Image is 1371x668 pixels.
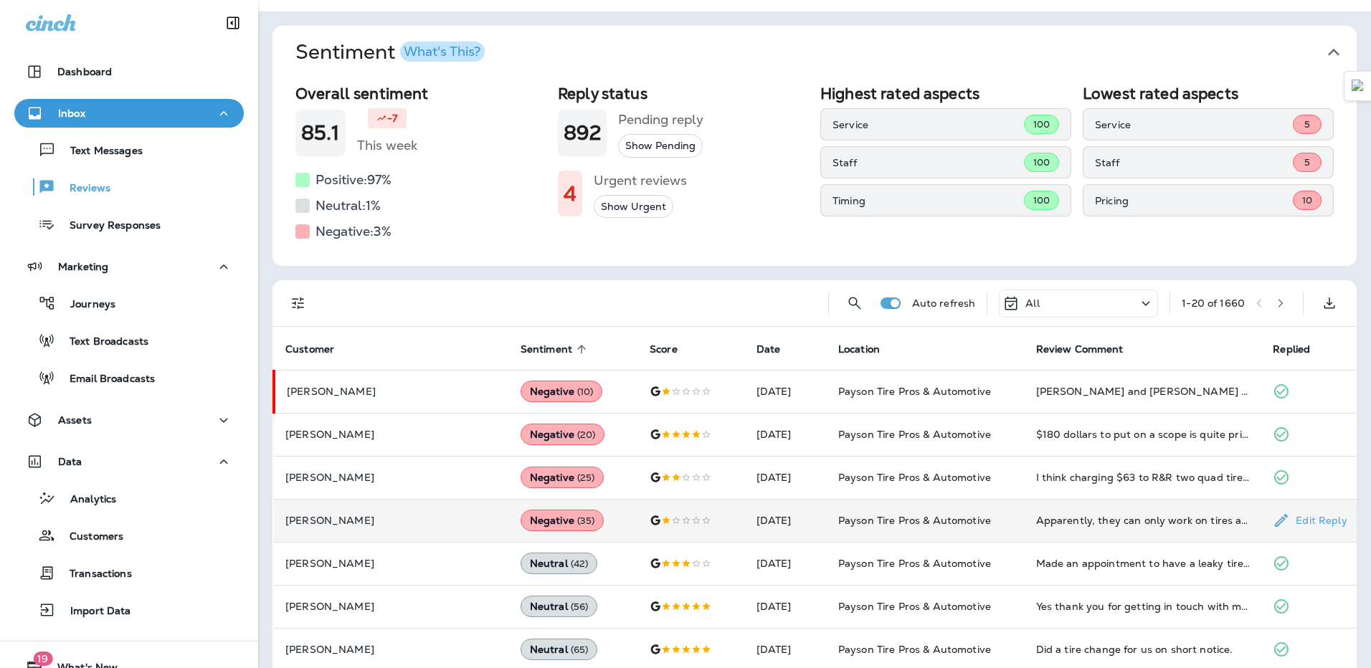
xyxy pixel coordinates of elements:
[1033,156,1050,168] span: 100
[14,288,244,318] button: Journeys
[301,121,340,145] h1: 85.1
[1095,157,1293,168] p: Staff
[1033,118,1050,130] span: 100
[55,219,161,233] p: Survey Responses
[285,558,498,569] p: [PERSON_NAME]
[745,413,827,456] td: [DATE]
[745,370,827,413] td: [DATE]
[912,297,976,309] p: Auto refresh
[316,168,392,191] h5: Positive: 97 %
[14,595,244,625] button: Import Data
[14,99,244,128] button: Inbox
[1182,297,1245,309] div: 1 - 20 of 1660
[14,57,244,86] button: Dashboard
[1273,343,1329,356] span: Replied
[1033,194,1050,206] span: 100
[1036,513,1251,528] div: Apparently, they can only work on tires and nothing else.
[571,601,589,613] span: ( 56 )
[838,643,991,656] span: Payson Tire Pros & Automotive
[58,108,85,119] p: Inbox
[14,325,244,356] button: Text Broadcasts
[756,343,800,356] span: Date
[284,26,1368,79] button: SentimentWhat's This?
[1095,119,1293,130] p: Service
[832,119,1024,130] p: Service
[650,343,696,356] span: Score
[55,335,148,349] p: Text Broadcasts
[285,601,498,612] p: [PERSON_NAME]
[404,45,480,58] div: What's This?
[285,343,334,356] span: Customer
[594,195,673,219] button: Show Urgent
[287,386,498,397] p: [PERSON_NAME]
[14,172,244,202] button: Reviews
[357,134,417,157] h5: This week
[838,471,991,484] span: Payson Tire Pros & Automotive
[594,169,687,192] h5: Urgent reviews
[840,289,869,318] button: Search Reviews
[564,182,577,206] h1: 4
[55,373,155,386] p: Email Broadcasts
[1352,80,1365,92] img: Detect Auto
[55,568,132,581] p: Transactions
[577,429,596,441] span: ( 20 )
[745,499,827,542] td: [DATE]
[295,40,485,65] h1: Sentiment
[745,542,827,585] td: [DATE]
[285,429,498,440] p: [PERSON_NAME]
[577,386,594,398] span: ( 10 )
[838,428,991,441] span: Payson Tire Pros & Automotive
[838,343,880,356] span: Location
[521,510,604,531] div: Negative
[295,85,546,102] h2: Overall sentiment
[316,220,392,243] h5: Negative: 3 %
[571,558,589,570] span: ( 42 )
[1290,515,1347,526] p: Edit Reply
[14,406,244,434] button: Assets
[387,111,397,125] p: -7
[400,42,485,62] button: What's This?
[1036,427,1251,442] div: $180 dollars to put on a scope is quite pricey.
[1083,85,1334,102] h2: Lowest rated aspects
[577,472,595,484] span: ( 25 )
[564,121,601,145] h1: 892
[521,343,591,356] span: Sentiment
[272,79,1357,266] div: SentimentWhat's This?
[571,644,589,656] span: ( 65 )
[745,456,827,499] td: [DATE]
[521,424,605,445] div: Negative
[14,520,244,550] button: Customers
[1036,470,1251,485] div: I think charging $63 to R&R two quad tires already off the vehicle and only one valve stem was ne...
[1036,556,1251,571] div: Made an appointment to have a leaky tire repaired today, which took about an hour. Seems the work...
[14,483,244,513] button: Analytics
[56,605,131,619] p: Import Data
[285,644,498,655] p: [PERSON_NAME]
[521,467,604,488] div: Negative
[838,600,991,613] span: Payson Tire Pros & Automotive
[1304,118,1310,130] span: 5
[284,289,313,318] button: Filters
[820,85,1071,102] h2: Highest rated aspects
[745,585,827,628] td: [DATE]
[285,472,498,483] p: [PERSON_NAME]
[650,343,678,356] span: Score
[1095,195,1293,206] p: Pricing
[521,639,598,660] div: Neutral
[521,596,598,617] div: Neutral
[213,9,253,37] button: Collapse Sidebar
[838,557,991,570] span: Payson Tire Pros & Automotive
[838,514,991,527] span: Payson Tire Pros & Automotive
[1036,343,1124,356] span: Review Comment
[285,343,353,356] span: Customer
[14,363,244,393] button: Email Broadcasts
[14,135,244,165] button: Text Messages
[1036,599,1251,614] div: Yes thank you for getting in touch with me. Other than the sticker shock I experienced with the c...
[316,194,381,217] h5: Neutral: 1 %
[1036,384,1251,399] div: Brian and Jeff are not reliable people they told me to cut my Cadillac converter off and they wou...
[57,66,112,77] p: Dashboard
[756,343,781,356] span: Date
[14,209,244,239] button: Survey Responses
[1302,194,1312,206] span: 10
[577,515,595,527] span: ( 35 )
[1315,289,1344,318] button: Export as CSV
